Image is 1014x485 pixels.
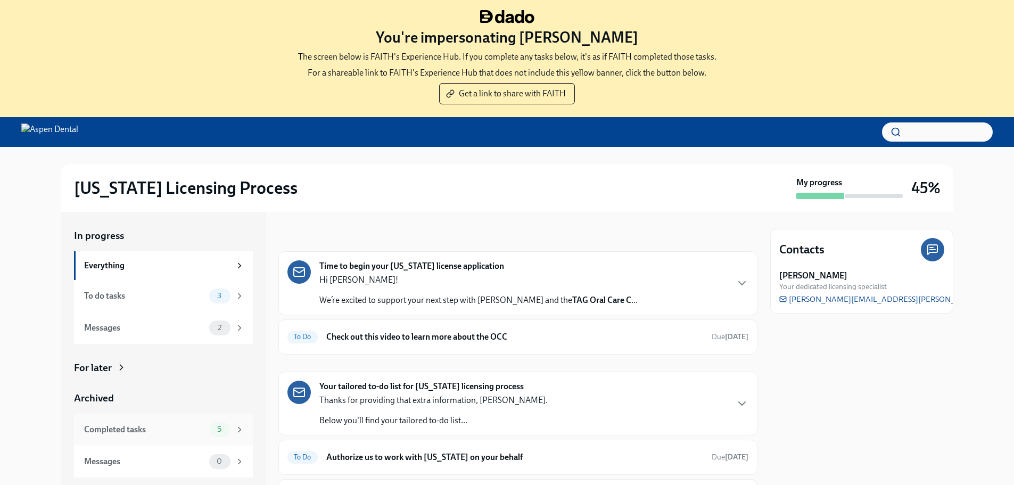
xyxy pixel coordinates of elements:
[74,312,253,344] a: Messages2
[779,282,887,292] span: Your dedicated licensing specialist
[74,414,253,446] a: Completed tasks5
[211,425,228,433] span: 5
[712,453,748,462] span: Due
[211,292,228,300] span: 3
[84,322,205,334] div: Messages
[326,451,703,463] h6: Authorize us to work with [US_STATE] on your behalf
[84,424,205,435] div: Completed tasks
[21,124,78,141] img: Aspen Dental
[725,453,748,462] strong: [DATE]
[911,178,941,198] h3: 45%
[298,51,716,63] p: The screen below is FAITH's Experience Hub. If you complete any tasks below, it's as if FAITH com...
[84,290,205,302] div: To do tasks
[74,361,112,375] div: For later
[74,177,298,199] h2: [US_STATE] Licensing Process
[376,28,638,47] h3: You're impersonating [PERSON_NAME]
[74,280,253,312] a: To do tasks3
[712,332,748,342] span: October 16th, 2025 13:00
[211,324,228,332] span: 2
[319,394,548,406] p: Thanks for providing that extra information, [PERSON_NAME].
[439,83,575,104] button: Get a link to share with FAITH
[287,328,748,346] a: To DoCheck out this video to learn more about the OCCDue[DATE]
[572,295,631,305] strong: TAG Oral Care C
[287,453,318,461] span: To Do
[74,391,253,405] a: Archived
[480,10,534,23] img: dado
[287,449,748,466] a: To DoAuthorize us to work with [US_STATE] on your behalfDue[DATE]
[725,332,748,341] strong: [DATE]
[319,274,638,286] p: Hi [PERSON_NAME]!
[712,452,748,462] span: October 20th, 2025 10:00
[712,332,748,341] span: Due
[84,456,205,467] div: Messages
[278,229,328,243] div: In progress
[319,294,638,306] p: We’re excited to support your next step with [PERSON_NAME] and the ...
[74,361,253,375] a: For later
[74,251,253,280] a: Everything
[74,446,253,478] a: Messages0
[210,457,228,465] span: 0
[319,415,548,426] p: Below you'll find your tailored to-do list...
[319,260,504,272] strong: Time to begin your [US_STATE] license application
[74,229,253,243] a: In progress
[319,381,524,392] strong: Your tailored to-do list for [US_STATE] licensing process
[326,331,703,343] h6: Check out this video to learn more about the OCC
[287,333,318,341] span: To Do
[448,88,566,99] span: Get a link to share with FAITH
[308,67,706,79] p: For a shareable link to FAITH's Experience Hub that does not include this yellow banner, click th...
[779,270,847,282] strong: [PERSON_NAME]
[84,260,230,272] div: Everything
[779,242,825,258] h4: Contacts
[796,177,842,188] strong: My progress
